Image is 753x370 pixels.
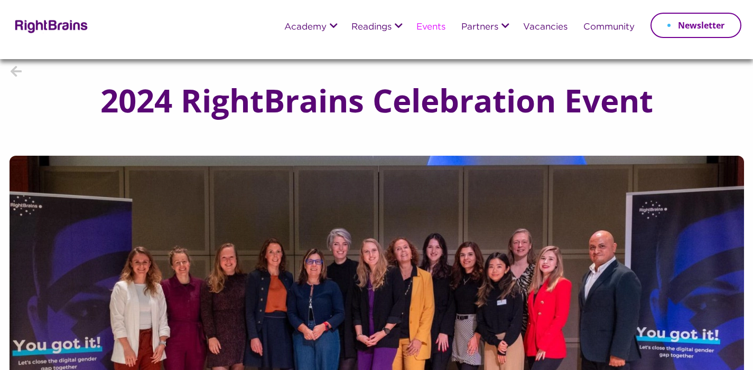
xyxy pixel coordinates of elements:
[351,23,392,32] a: Readings
[523,23,568,32] a: Vacancies
[461,23,498,32] a: Partners
[12,18,88,33] img: Rightbrains
[284,23,327,32] a: Academy
[79,83,674,118] h1: 2024 RightBrains Celebration Event
[583,23,635,32] a: Community
[416,23,445,32] a: Events
[650,13,741,38] a: Newsletter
